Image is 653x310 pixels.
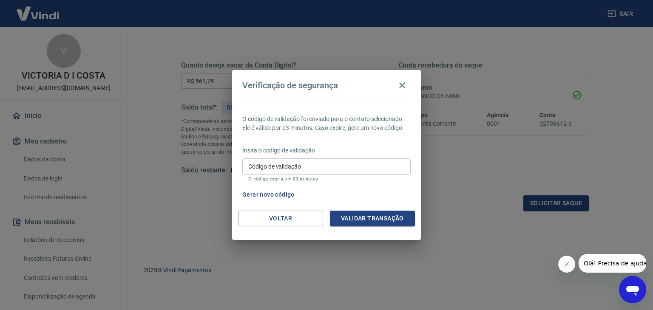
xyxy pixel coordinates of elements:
[242,80,338,90] h4: Verificação de segurança
[558,256,575,273] iframe: Fechar mensagem
[248,176,405,182] p: O código expira em 03 minutos.
[330,211,415,226] button: Validar transação
[579,254,646,273] iframe: Mensagem da empresa
[5,6,71,13] span: Olá! Precisa de ajuda?
[619,276,646,303] iframe: Botão para abrir a janela de mensagens
[242,115,411,132] p: O código de validação foi enviado para o contato selecionado. Ele é válido por 03 minutos. Caso e...
[238,211,323,226] button: Voltar
[242,146,411,155] p: Insira o código de validação
[239,187,298,203] button: Gerar novo código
